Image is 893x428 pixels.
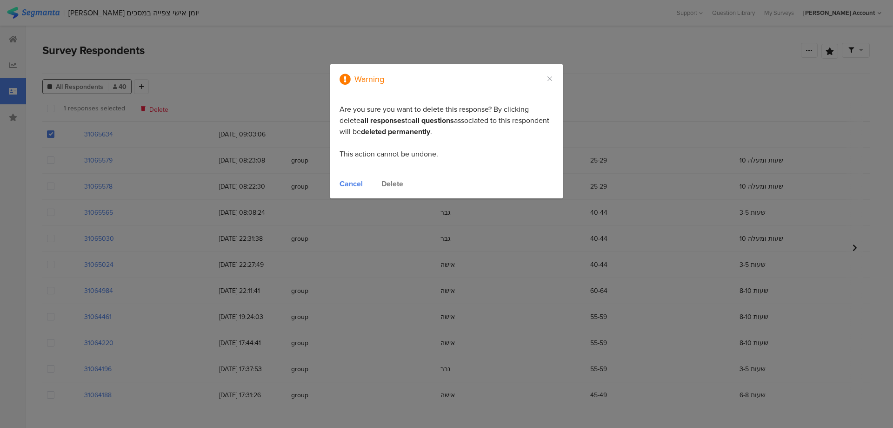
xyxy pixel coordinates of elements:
[330,64,563,198] div: dialog
[546,74,553,84] button: Close
[340,104,549,159] span: Are you sure you want to delete this response? By clicking delete to associated to this responden...
[340,178,363,189] div: Cancel
[360,115,405,126] b: all responses
[354,75,384,83] div: Warning
[381,178,403,189] div: Delete
[412,115,454,126] b: all questions
[361,126,430,137] b: deleted permanently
